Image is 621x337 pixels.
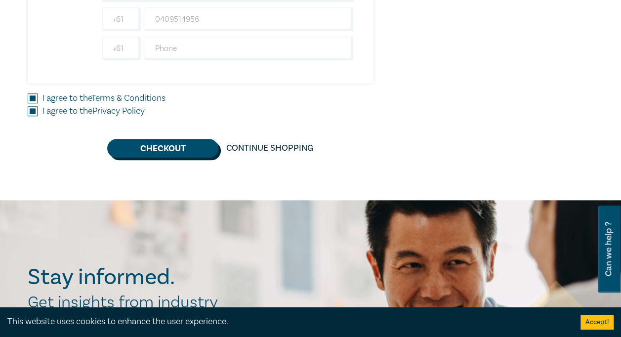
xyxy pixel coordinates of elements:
[145,7,354,31] input: Mobile*
[28,264,261,290] h2: Stay informed.
[42,105,145,118] label: I agree to the
[92,105,145,117] a: Privacy Policy
[102,7,141,31] input: +61
[580,315,614,330] button: Accept cookies
[145,37,354,60] input: Phone
[604,211,613,287] span: Can we help ?
[91,92,166,104] a: Terms & Conditions
[218,139,321,158] a: Continue Shopping
[107,139,218,158] button: Checkout
[102,37,141,60] input: +61
[7,315,566,328] div: This website uses cookies to enhance the user experience.
[42,92,166,105] label: I agree to the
